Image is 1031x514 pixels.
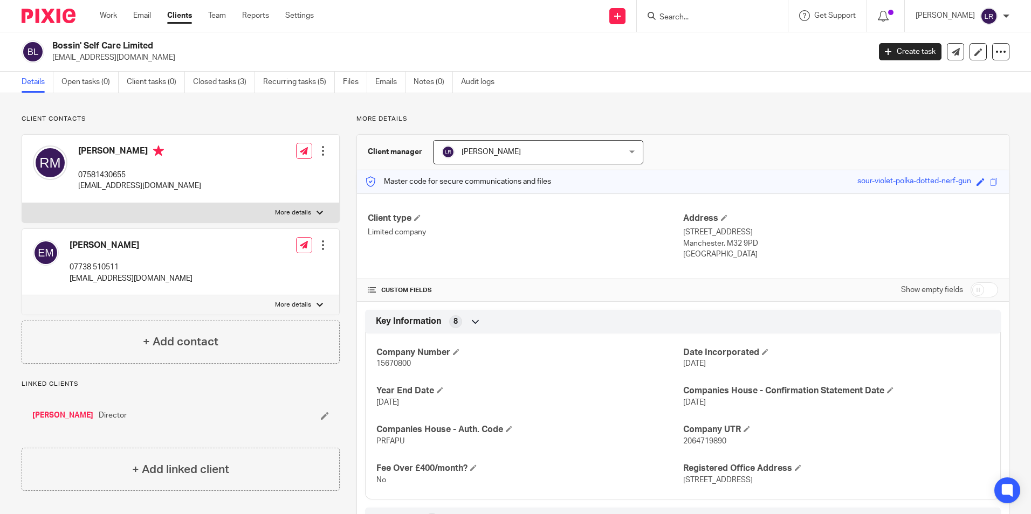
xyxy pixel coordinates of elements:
[916,10,975,21] p: [PERSON_NAME]
[683,249,998,260] p: [GEOGRAPHIC_DATA]
[901,284,963,295] label: Show empty fields
[368,227,683,238] p: Limited company
[453,316,458,327] span: 8
[683,227,998,238] p: [STREET_ADDRESS]
[376,360,411,367] span: 15670800
[343,72,367,93] a: Files
[133,10,151,21] a: Email
[376,385,683,397] h4: Year End Date
[356,115,1009,123] p: More details
[683,476,753,484] span: [STREET_ADDRESS]
[683,360,706,367] span: [DATE]
[285,10,314,21] a: Settings
[368,286,683,295] h4: CUSTOM FIELDS
[683,238,998,249] p: Manchester, M32 9PD
[683,424,989,435] h4: Company UTR
[275,209,311,217] p: More details
[153,145,164,156] i: Primary
[208,10,226,21] a: Team
[857,176,971,188] div: sour-violet-polka-dotted-nerf-gun
[263,72,335,93] a: Recurring tasks (5)
[376,347,683,358] h4: Company Number
[167,10,192,21] a: Clients
[683,437,726,445] span: 2064719890
[70,273,193,284] p: [EMAIL_ADDRESS][DOMAIN_NAME]
[980,8,998,25] img: svg%3E
[22,40,44,63] img: svg%3E
[462,148,521,156] span: [PERSON_NAME]
[814,12,856,19] span: Get Support
[78,180,201,191] p: [EMAIL_ADDRESS][DOMAIN_NAME]
[127,72,185,93] a: Client tasks (0)
[683,385,989,397] h4: Companies House - Confirmation Statement Date
[242,10,269,21] a: Reports
[442,145,455,158] img: svg%3E
[368,147,422,157] h3: Client manager
[376,476,386,484] span: No
[275,301,311,309] p: More details
[683,347,989,358] h4: Date Incorporated
[78,170,201,180] p: 07581430655
[33,240,59,266] img: svg%3E
[22,115,340,123] p: Client contacts
[658,13,755,23] input: Search
[683,399,706,406] span: [DATE]
[376,463,683,474] h4: Fee Over £400/month?
[376,399,399,406] span: [DATE]
[22,72,53,93] a: Details
[78,145,201,159] h4: [PERSON_NAME]
[22,9,75,23] img: Pixie
[32,410,93,421] a: [PERSON_NAME]
[61,72,119,93] a: Open tasks (0)
[132,461,229,478] h4: + Add linked client
[70,240,193,251] h4: [PERSON_NAME]
[376,437,404,445] span: PRFAPU
[99,410,127,421] span: Director
[879,43,941,60] a: Create task
[22,380,340,388] p: Linked clients
[376,424,683,435] h4: Companies House - Auth. Code
[70,262,193,273] p: 07738 510511
[461,72,503,93] a: Audit logs
[143,334,218,350] h4: + Add contact
[368,213,683,224] h4: Client type
[683,463,989,474] h4: Registered Office Address
[193,72,255,93] a: Closed tasks (3)
[33,145,67,180] img: svg%3E
[375,72,405,93] a: Emails
[365,176,551,187] p: Master code for secure communications and files
[52,40,700,52] h2: Bossin' Self Care Limited
[100,10,117,21] a: Work
[52,52,863,63] p: [EMAIL_ADDRESS][DOMAIN_NAME]
[376,316,441,327] span: Key Information
[414,72,453,93] a: Notes (0)
[683,213,998,224] h4: Address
